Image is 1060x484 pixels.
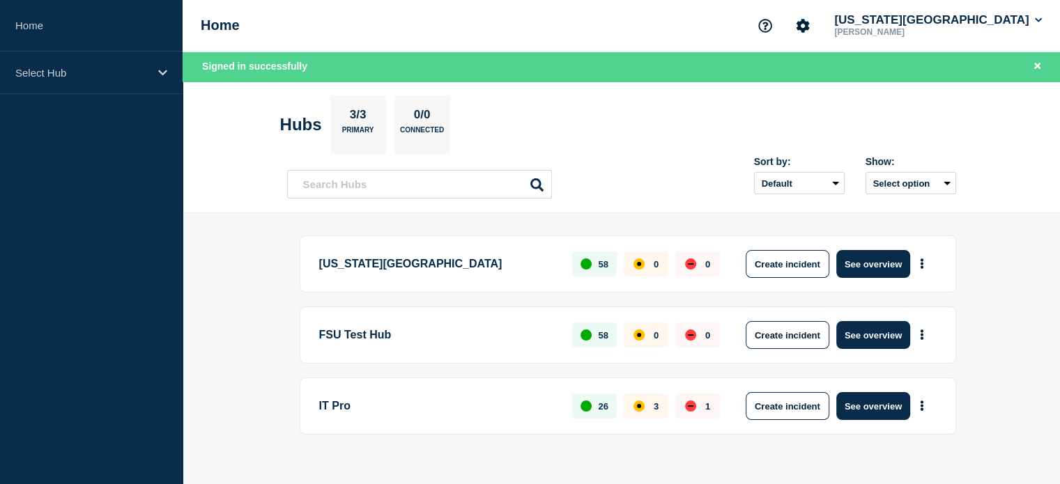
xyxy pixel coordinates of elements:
h2: Hubs [280,115,322,134]
p: 3/3 [344,108,371,126]
p: FSU Test Hub [319,321,557,349]
div: up [581,400,592,412]
button: See overview [836,250,910,278]
p: 26 [598,401,608,412]
button: Create incident [746,250,829,278]
button: Support [751,11,780,40]
p: [PERSON_NAME] [831,27,976,37]
button: Create incident [746,321,829,349]
p: Primary [342,126,374,141]
select: Sort by [754,172,845,194]
div: affected [633,258,645,270]
input: Search Hubs [287,170,552,198]
p: [US_STATE][GEOGRAPHIC_DATA] [319,250,557,278]
button: Account settings [788,11,817,40]
p: 0 [705,330,710,341]
div: down [685,258,696,270]
button: Close banner [1029,58,1046,75]
div: up [581,329,592,341]
h1: Home [201,17,240,33]
p: 58 [598,330,608,341]
p: 0 [705,259,710,270]
button: More actions [913,393,931,419]
p: 0 [654,330,659,341]
p: 0 [654,259,659,270]
button: Create incident [746,392,829,420]
div: affected [633,329,645,341]
p: 0/0 [408,108,436,126]
button: More actions [913,322,931,348]
p: 3 [654,401,659,412]
p: 1 [705,401,710,412]
button: See overview [836,392,910,420]
p: Select Hub [15,67,149,79]
button: [US_STATE][GEOGRAPHIC_DATA] [831,13,1045,27]
p: IT Pro [319,392,557,420]
div: affected [633,400,645,412]
div: Sort by: [754,156,845,167]
div: down [685,329,696,341]
button: More actions [913,251,931,277]
span: Signed in successfully [202,61,307,72]
div: down [685,400,696,412]
button: Select option [866,172,956,194]
div: Show: [866,156,956,167]
div: up [581,258,592,270]
p: 58 [598,259,608,270]
button: See overview [836,321,910,349]
p: Connected [400,126,444,141]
